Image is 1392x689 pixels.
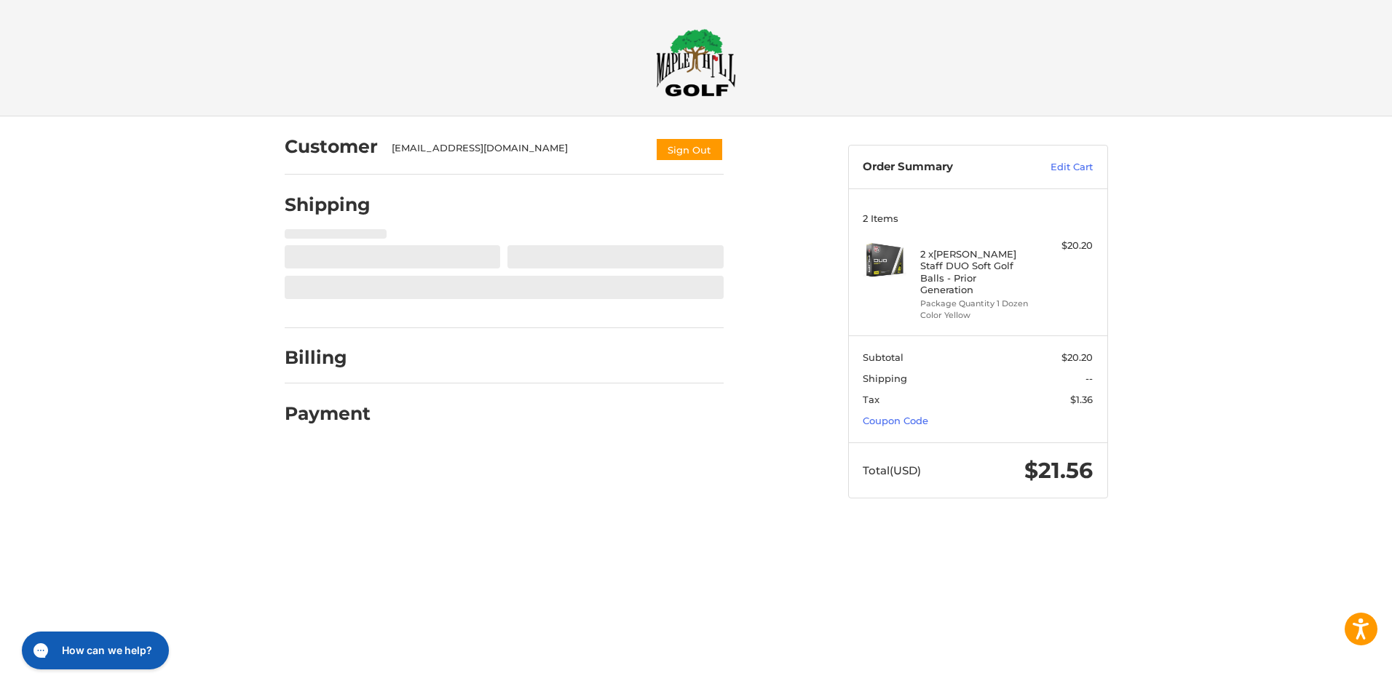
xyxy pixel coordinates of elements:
[1035,239,1093,253] div: $20.20
[392,141,641,162] div: [EMAIL_ADDRESS][DOMAIN_NAME]
[920,248,1032,295] h4: 2 x [PERSON_NAME] Staff DUO Soft Golf Balls - Prior Generation
[1070,394,1093,405] span: $1.36
[1061,351,1093,363] span: $20.20
[920,309,1032,322] li: Color Yellow
[285,402,371,425] h2: Payment
[1019,160,1093,175] a: Edit Cart
[655,138,724,162] button: Sign Out
[863,373,907,384] span: Shipping
[285,346,370,369] h2: Billing
[285,194,371,216] h2: Shipping
[656,28,736,97] img: Maple Hill Golf
[15,626,173,674] iframe: Gorgias live chat messenger
[863,212,1093,224] h3: 2 Items
[920,298,1032,310] li: Package Quantity 1 Dozen
[863,463,921,477] span: Total (USD)
[1085,373,1093,384] span: --
[863,160,1019,175] h3: Order Summary
[285,135,378,158] h2: Customer
[863,394,879,405] span: Tax
[1024,457,1093,484] span: $21.56
[863,351,903,363] span: Subtotal
[863,415,928,426] a: Coupon Code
